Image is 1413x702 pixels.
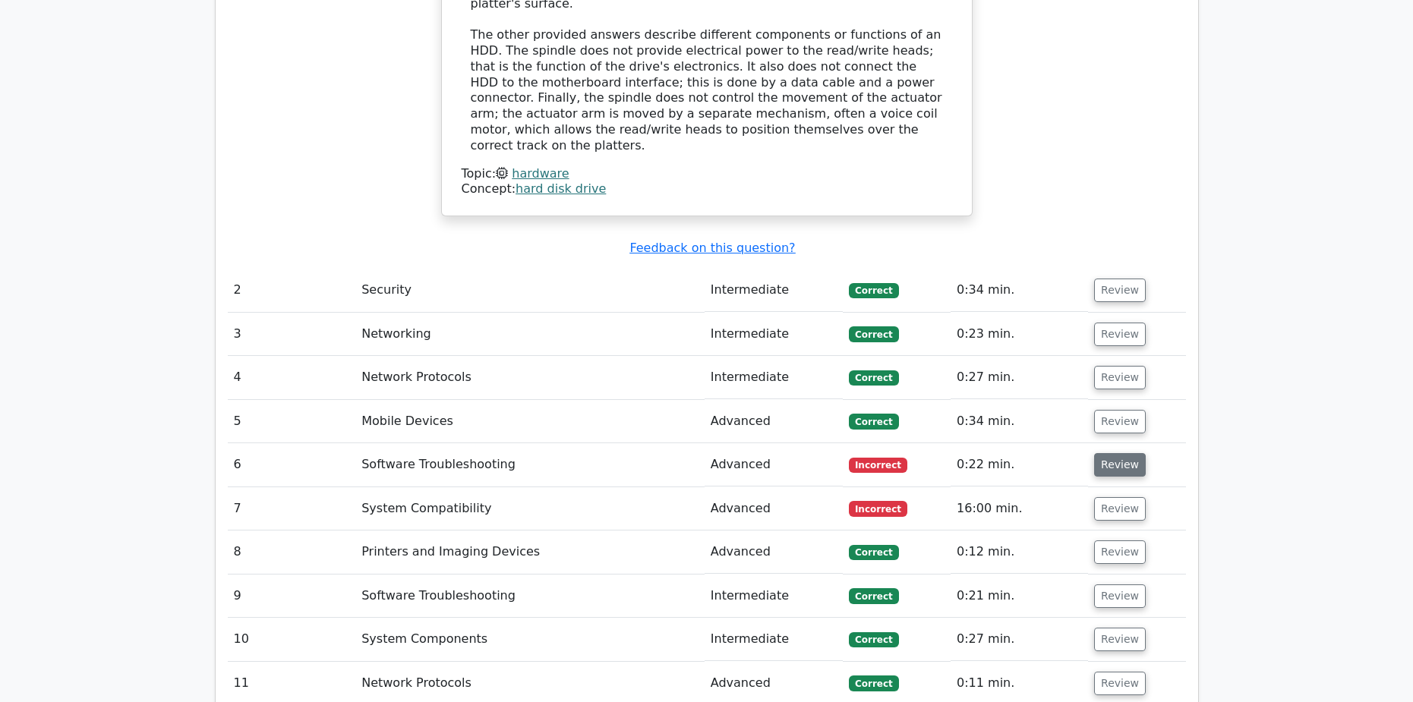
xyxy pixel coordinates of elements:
td: Software Troubleshooting [355,575,705,618]
div: Topic: [462,166,952,182]
td: Intermediate [705,269,843,312]
td: 9 [228,575,356,618]
span: Incorrect [849,501,907,516]
td: 16:00 min. [951,487,1088,530]
span: Correct [849,326,898,342]
button: Review [1094,584,1146,608]
td: 6 [228,443,356,486]
td: 0:21 min. [951,575,1088,618]
span: Correct [849,283,898,298]
td: 2 [228,269,356,312]
a: hard disk drive [516,181,606,196]
button: Review [1094,410,1146,433]
button: Review [1094,453,1146,477]
td: 0:12 min. [951,530,1088,574]
td: Advanced [705,400,843,443]
td: System Compatibility [355,487,705,530]
td: Network Protocols [355,356,705,399]
span: Correct [849,370,898,386]
td: 0:23 min. [951,313,1088,356]
td: Intermediate [705,618,843,661]
a: Feedback on this question? [629,241,795,255]
button: Review [1094,497,1146,521]
span: Correct [849,545,898,560]
td: 0:34 min. [951,269,1088,312]
button: Review [1094,628,1146,651]
td: 4 [228,356,356,399]
button: Review [1094,672,1146,695]
td: Advanced [705,487,843,530]
td: 5 [228,400,356,443]
span: Incorrect [849,458,907,473]
td: 0:22 min. [951,443,1088,486]
div: Concept: [462,181,952,197]
button: Review [1094,279,1146,302]
td: System Components [355,618,705,661]
button: Review [1094,366,1146,389]
td: Advanced [705,530,843,574]
span: Correct [849,588,898,603]
td: Intermediate [705,356,843,399]
td: 0:34 min. [951,400,1088,443]
td: Software Troubleshooting [355,443,705,486]
button: Review [1094,323,1146,346]
button: Review [1094,540,1146,564]
td: Intermediate [705,575,843,618]
td: Security [355,269,705,312]
span: Correct [849,632,898,647]
td: Advanced [705,443,843,486]
td: 7 [228,487,356,530]
td: 0:27 min. [951,356,1088,399]
td: 0:27 min. [951,618,1088,661]
td: Mobile Devices [355,400,705,443]
td: Printers and Imaging Devices [355,530,705,574]
td: 8 [228,530,356,574]
td: 10 [228,618,356,661]
span: Correct [849,414,898,429]
td: Intermediate [705,313,843,356]
td: 3 [228,313,356,356]
a: hardware [512,166,569,181]
span: Correct [849,675,898,691]
td: Networking [355,313,705,356]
